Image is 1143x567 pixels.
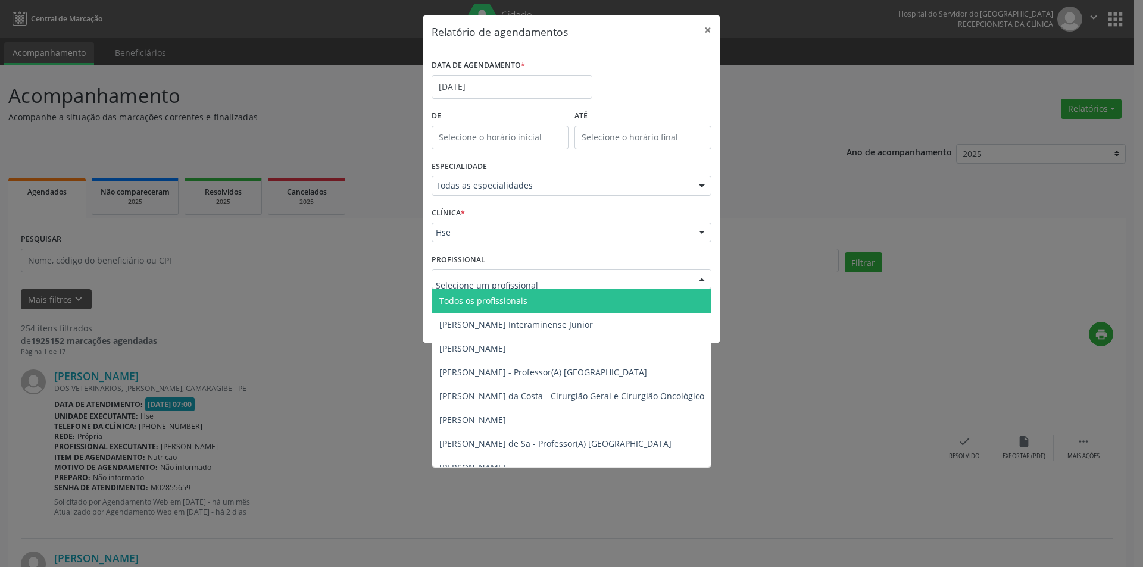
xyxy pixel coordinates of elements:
button: Close [696,15,720,45]
input: Selecione o horário final [574,126,711,149]
label: ESPECIALIDADE [432,158,487,176]
span: [PERSON_NAME] Interaminense Junior [439,319,593,330]
h5: Relatório de agendamentos [432,24,568,39]
input: Selecione um profissional [436,273,687,297]
input: Selecione o horário inicial [432,126,569,149]
span: Hse [436,227,687,239]
span: [PERSON_NAME] [439,343,506,354]
label: ATÉ [574,107,711,126]
label: De [432,107,569,126]
span: [PERSON_NAME] - Professor(A) [GEOGRAPHIC_DATA] [439,366,647,378]
span: [PERSON_NAME] [439,462,506,473]
span: [PERSON_NAME] da Costa - Cirurgião Geral e Cirurgião Oncológico [439,390,704,402]
span: [PERSON_NAME] [439,414,506,425]
label: CLÍNICA [432,204,465,223]
span: Todos os profissionais [439,295,527,306]
span: [PERSON_NAME] de Sa - Professor(A) [GEOGRAPHIC_DATA] [439,438,672,449]
label: DATA DE AGENDAMENTO [432,57,525,75]
input: Selecione uma data ou intervalo [432,75,592,99]
span: Todas as especialidades [436,180,687,192]
label: PROFISSIONAL [432,250,485,269]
